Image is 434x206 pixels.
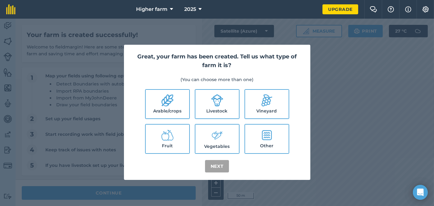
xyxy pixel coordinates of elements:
label: Fruit [146,125,189,153]
button: Next [205,160,229,172]
img: A question mark icon [387,6,395,12]
a: Upgrade [322,4,358,14]
img: A cog icon [422,6,429,12]
img: svg+xml;base64,PHN2ZyB4bWxucz0iaHR0cDovL3d3dy53My5vcmcvMjAwMC9zdmciIHdpZHRoPSIxNyIgaGVpZ2h0PSIxNy... [405,6,411,13]
span: 2025 [184,6,196,13]
h2: Great, your farm has been created. Tell us what type of farm it is? [131,52,303,70]
div: Open Intercom Messenger [413,185,428,200]
span: Higher farm [136,6,167,13]
p: (You can choose more than one) [131,76,303,83]
img: Two speech bubbles overlapping with the left bubble in the forefront [370,6,377,12]
label: Livestock [195,90,239,118]
img: fieldmargin Logo [6,4,16,14]
label: Vegetables [195,125,239,153]
label: Other [245,125,289,153]
label: Arable/crops [146,90,189,118]
label: Vineyard [245,90,289,118]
